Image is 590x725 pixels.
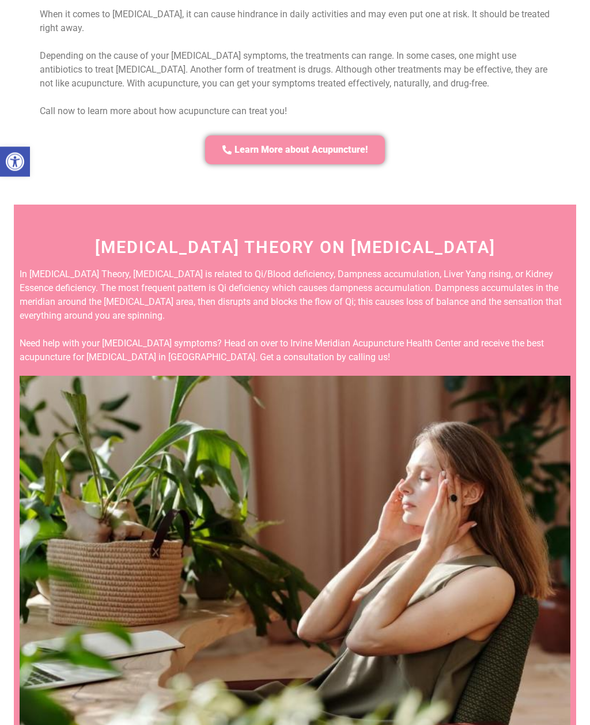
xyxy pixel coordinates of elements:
p: In [MEDICAL_DATA] Theory, [MEDICAL_DATA] is related to Qi/Blood deficiency, Dampness accumulation... [20,268,570,323]
a: Learn More about Acupuncture! [205,136,385,165]
h2: [MEDICAL_DATA] Theory On [MEDICAL_DATA] [20,240,570,256]
p: When it comes to [MEDICAL_DATA], it can cause hindrance in daily activities and may even put one ... [40,8,550,36]
p: Call now to learn more about how acupuncture can treat you! [40,105,550,119]
p: Depending on the cause of your [MEDICAL_DATA] symptoms, the treatments can range. In some cases, ... [40,50,550,91]
div: Need help with your [MEDICAL_DATA] symptoms? Head on over to Irvine Meridian Acupuncture Health C... [20,337,570,365]
span: Learn More about Acupuncture! [235,145,368,157]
